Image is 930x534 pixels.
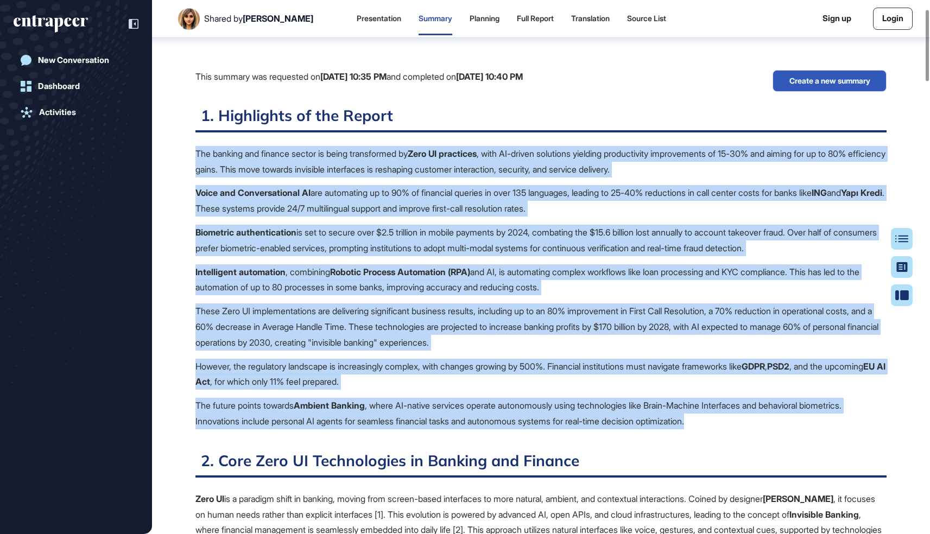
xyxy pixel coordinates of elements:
[320,71,387,82] b: [DATE] 10:35 PM
[517,14,554,23] div: Full Report
[767,361,789,372] b: PSD2
[841,187,882,198] b: Yapı Kredi
[195,106,887,132] h2: 1. Highlights of the Report
[243,13,313,24] span: [PERSON_NAME]
[195,266,286,277] b: Intelligent automation
[14,15,88,33] div: entrapeer-logo
[195,187,311,198] b: Voice and Conversational AI
[773,70,887,92] button: Create a new summary
[789,509,859,520] b: Invisible Banking
[419,14,452,23] div: Summary
[627,14,666,23] div: Source List
[195,146,887,177] p: The banking and finance sector is being transformed by , with AI-driven solutions yielding produc...
[195,493,224,504] b: Zero UI
[456,71,523,82] b: [DATE] 10:40 PM
[195,398,887,429] p: The future points towards , where AI-native services operate autonomously using technologies like...
[178,8,200,30] img: User Image
[294,400,365,411] b: Ambient Banking
[763,493,833,504] b: [PERSON_NAME]
[408,148,477,159] b: Zero UI practices
[195,70,523,84] div: This summary was requested on and completed on
[195,264,887,296] p: , combining and AI, is automating complex workflows like loan processing and KYC compliance. This...
[742,361,765,372] b: GDPR
[204,14,313,24] div: Shared by
[470,14,499,23] div: Planning
[195,303,887,350] p: These Zero UI implementations are delivering significant business results, including up to an 80%...
[195,359,887,390] p: However, the regulatory landscape is increasingly complex, with changes growing by 500%. Financia...
[357,14,401,23] div: Presentation
[38,81,80,91] div: Dashboard
[812,187,827,198] b: ING
[873,8,913,30] a: Login
[195,227,296,238] b: Biometric authentication
[823,12,851,25] a: Sign up
[195,451,887,478] h2: 2. Core Zero UI Technologies in Banking and Finance
[330,266,470,277] b: Robotic Process Automation (RPA)
[195,225,887,256] p: is set to secure over $2.5 trillion in mobile payments by 2024, combating the $15.6 billion lost ...
[38,55,109,65] div: New Conversation
[571,14,610,23] div: Translation
[39,107,76,117] div: Activities
[195,185,887,217] p: are automating up to 90% of financial queries in over 135 languages, leading to 25-40% reductions...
